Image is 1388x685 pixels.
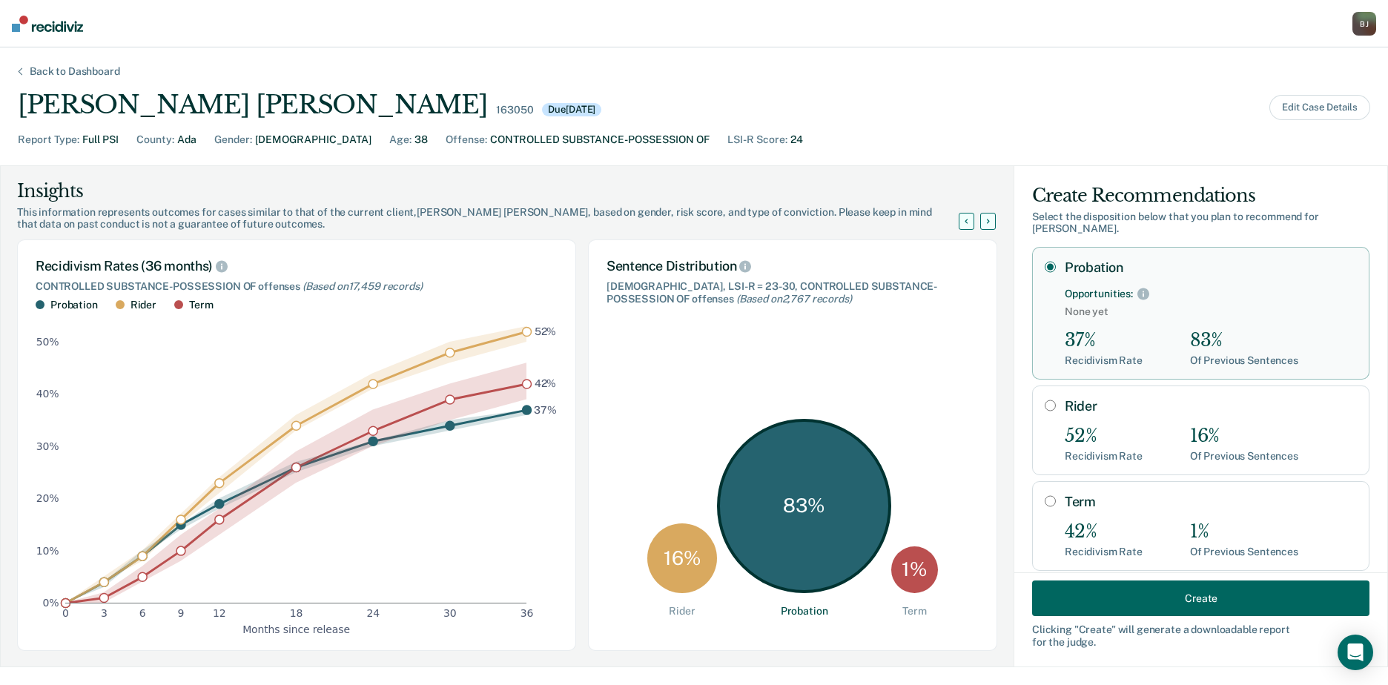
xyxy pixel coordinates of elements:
[36,544,59,556] text: 10%
[290,607,303,619] text: 18
[1190,546,1298,558] div: Of Previous Sentences
[213,607,226,619] text: 12
[178,607,185,619] text: 9
[534,325,557,416] g: text
[1032,184,1369,208] div: Create Recommendations
[1032,623,1369,649] div: Clicking " Create " will generate a downloadable report for the judge.
[1065,398,1357,414] label: Rider
[366,607,380,619] text: 24
[1190,354,1298,367] div: Of Previous Sentences
[1065,450,1143,463] div: Recidivism Rate
[17,206,976,231] div: This information represents outcomes for cases similar to that of the current client, [PERSON_NAM...
[50,299,98,311] div: Probation
[62,607,533,619] g: x-axis tick label
[389,132,412,148] div: Age :
[1032,580,1369,616] button: Create
[781,605,828,618] div: Probation
[1352,12,1376,36] div: B J
[1032,211,1369,236] div: Select the disposition below that you plan to recommend for [PERSON_NAME] .
[443,607,457,619] text: 30
[18,90,487,120] div: [PERSON_NAME] [PERSON_NAME]
[520,607,534,619] text: 36
[36,492,59,504] text: 20%
[242,623,350,635] text: Months since release
[607,280,979,305] div: [DEMOGRAPHIC_DATA], LSI-R = 23-30, CONTROLLED SUBSTANCE-POSSESSION OF offenses
[1352,12,1376,36] button: BJ
[534,403,557,415] text: 37%
[1065,305,1357,318] span: None yet
[36,440,59,451] text: 30%
[12,16,83,32] img: Recidiviz
[1190,426,1298,447] div: 16%
[717,419,891,593] div: 83 %
[902,605,926,618] div: Term
[1190,450,1298,463] div: Of Previous Sentences
[139,607,146,619] text: 6
[1190,330,1298,351] div: 83%
[535,325,557,337] text: 52%
[43,597,59,609] text: 0%
[1190,521,1298,543] div: 1%
[727,132,787,148] div: LSI-R Score :
[542,103,601,116] div: Due [DATE]
[242,623,350,635] g: x-axis label
[36,388,59,400] text: 40%
[255,132,371,148] div: [DEMOGRAPHIC_DATA]
[1065,259,1357,276] label: Probation
[669,605,695,618] div: Rider
[1065,494,1357,510] label: Term
[18,132,79,148] div: Report Type :
[17,179,976,203] div: Insights
[1065,546,1143,558] div: Recidivism Rate
[36,336,59,609] g: y-axis tick label
[736,293,852,305] span: (Based on 2,767 records )
[82,132,119,148] div: Full PSI
[1065,426,1143,447] div: 52%
[1065,330,1143,351] div: 37%
[1338,635,1373,670] div: Open Intercom Messenger
[177,132,196,148] div: Ada
[62,327,532,607] g: dot
[1065,521,1143,543] div: 42%
[414,132,428,148] div: 38
[1065,288,1133,300] div: Opportunities:
[36,280,558,293] div: CONTROLLED SUBSTANCE-POSSESSION OF offenses
[647,523,717,593] div: 16 %
[101,607,108,619] text: 3
[496,104,533,116] div: 163050
[891,546,938,593] div: 1 %
[607,258,979,274] div: Sentence Distribution
[535,377,557,389] text: 42%
[1065,354,1143,367] div: Recidivism Rate
[214,132,252,148] div: Gender :
[12,65,138,78] div: Back to Dashboard
[36,258,558,274] div: Recidivism Rates (36 months)
[303,280,423,292] span: (Based on 17,459 records )
[790,132,803,148] div: 24
[136,132,174,148] div: County :
[490,132,710,148] div: CONTROLLED SUBSTANCE-POSSESSION OF
[446,132,487,148] div: Offense :
[36,336,59,348] text: 50%
[189,299,213,311] div: Term
[62,607,69,619] text: 0
[130,299,156,311] div: Rider
[65,326,526,603] g: area
[1269,95,1370,120] button: Edit Case Details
